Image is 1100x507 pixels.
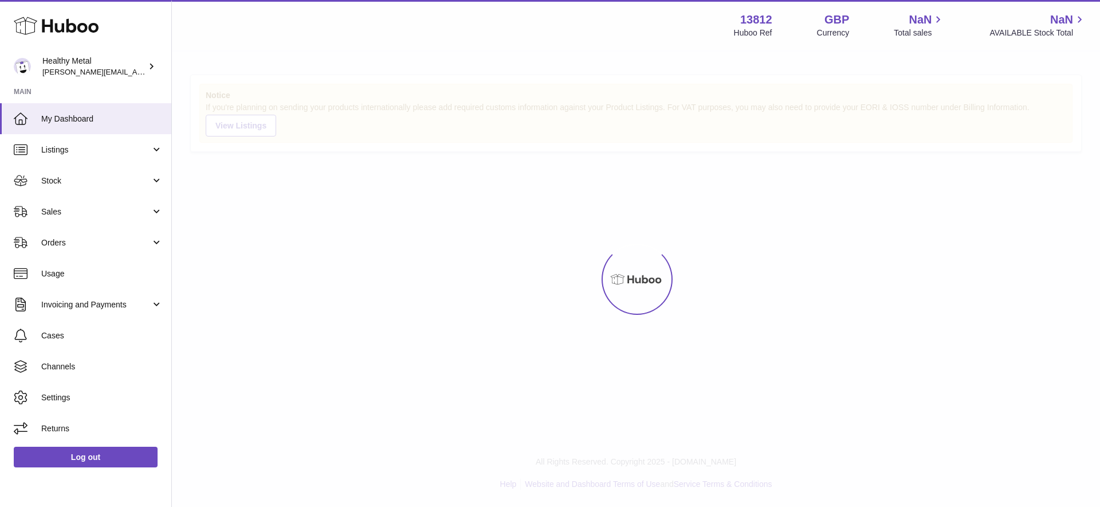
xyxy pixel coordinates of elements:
[41,175,151,186] span: Stock
[894,28,945,38] span: Total sales
[42,56,146,77] div: Healthy Metal
[41,392,163,403] span: Settings
[41,361,163,372] span: Channels
[740,12,772,28] strong: 13812
[824,12,849,28] strong: GBP
[909,12,932,28] span: NaN
[989,12,1086,38] a: NaN AVAILABLE Stock Total
[894,12,945,38] a: NaN Total sales
[41,268,163,279] span: Usage
[41,114,163,124] span: My Dashboard
[41,423,163,434] span: Returns
[817,28,850,38] div: Currency
[42,67,230,76] span: [PERSON_NAME][EMAIL_ADDRESS][DOMAIN_NAME]
[41,330,163,341] span: Cases
[734,28,772,38] div: Huboo Ref
[41,237,151,248] span: Orders
[41,299,151,310] span: Invoicing and Payments
[1050,12,1073,28] span: NaN
[14,447,158,467] a: Log out
[41,206,151,217] span: Sales
[41,145,151,155] span: Listings
[14,58,31,75] img: jose@healthy-metal.com
[989,28,1086,38] span: AVAILABLE Stock Total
